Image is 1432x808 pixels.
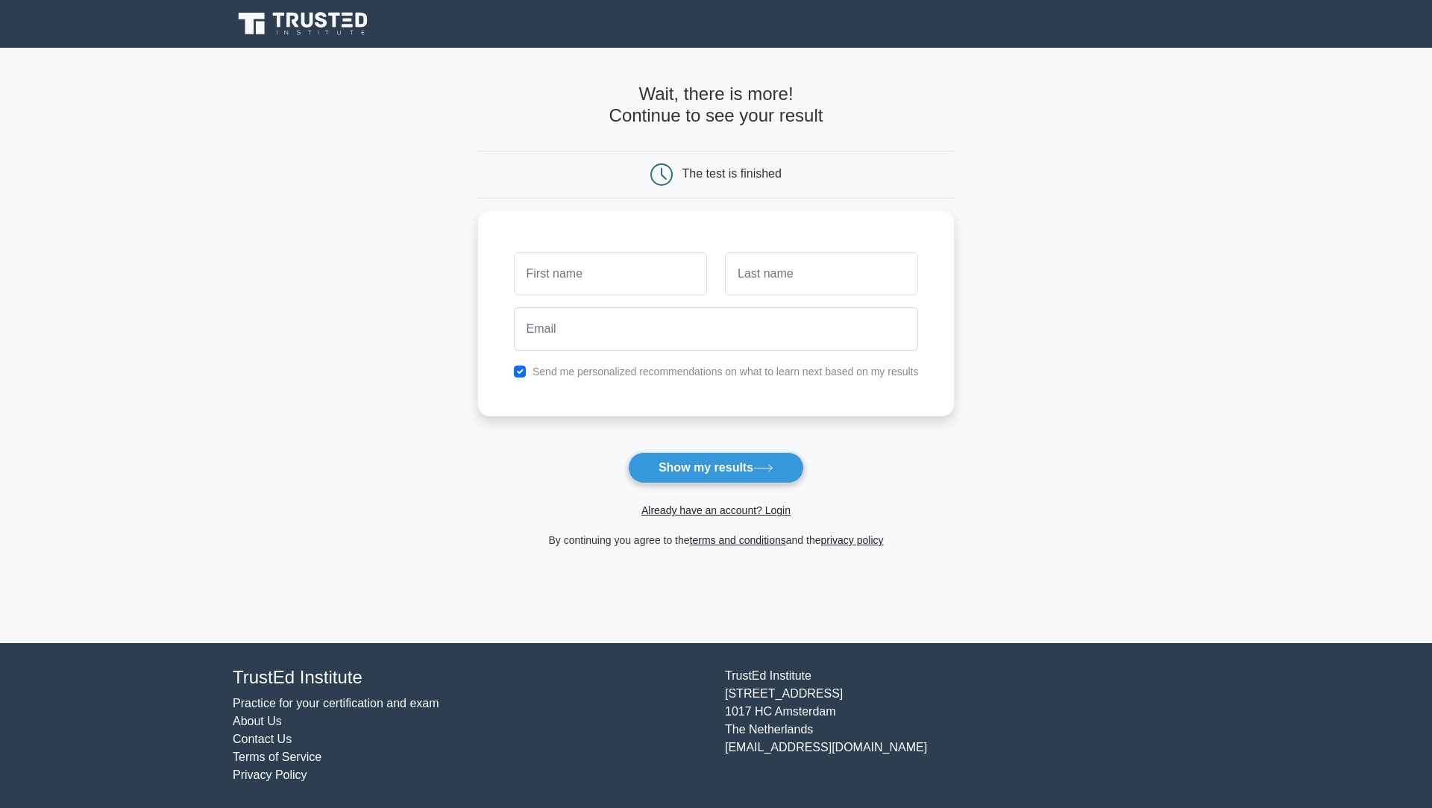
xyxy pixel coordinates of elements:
[690,534,786,546] a: terms and conditions
[641,504,791,516] a: Already have an account? Login
[725,252,918,295] input: Last name
[233,733,292,745] a: Contact Us
[233,751,321,763] a: Terms of Service
[533,366,919,378] label: Send me personalized recommendations on what to learn next based on my results
[514,307,919,351] input: Email
[233,715,282,727] a: About Us
[233,768,307,781] a: Privacy Policy
[821,534,884,546] a: privacy policy
[514,252,707,295] input: First name
[478,84,955,127] h4: Wait, there is more! Continue to see your result
[233,697,439,710] a: Practice for your certification and exam
[628,452,804,483] button: Show my results
[233,667,707,689] h4: TrustEd Institute
[682,167,782,180] div: The test is finished
[716,667,1208,784] div: TrustEd Institute [STREET_ADDRESS] 1017 HC Amsterdam The Netherlands [EMAIL_ADDRESS][DOMAIN_NAME]
[469,531,964,549] div: By continuing you agree to the and the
